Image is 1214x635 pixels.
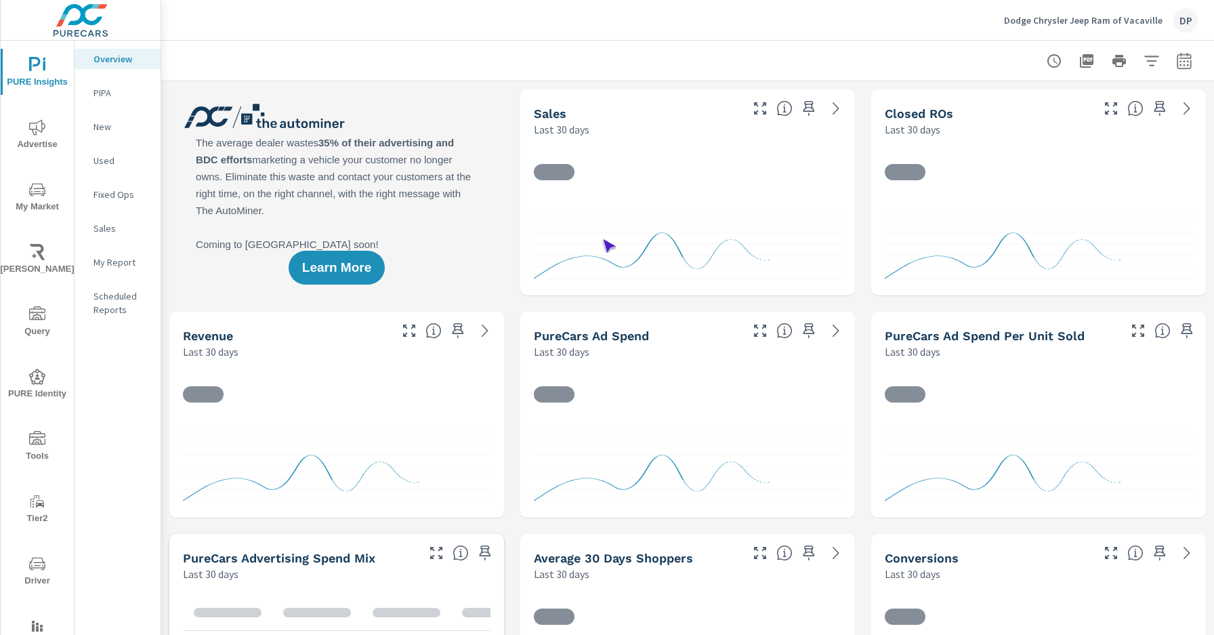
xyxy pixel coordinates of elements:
h5: PureCars Advertising Spend Mix [183,551,375,565]
p: Last 30 days [885,344,940,360]
p: Sales [93,222,150,235]
span: Number of vehicles sold by the dealership over the selected date range. [Source: This data is sou... [776,100,793,117]
p: Last 30 days [885,121,940,138]
span: Total sales revenue over the selected date range. [Source: This data is sourced from the dealer’s... [425,323,442,339]
div: Used [75,150,161,171]
div: DP [1173,8,1198,33]
h5: PureCars Ad Spend [534,329,649,343]
span: Save this to your personalized report [447,320,469,342]
p: Scheduled Reports [93,289,150,316]
p: Fixed Ops [93,188,150,201]
p: Overview [93,52,150,66]
p: Last 30 days [183,566,238,582]
p: Last 30 days [534,344,589,360]
span: Tools [5,431,70,464]
p: Used [93,154,150,167]
a: See more details in report [825,542,847,564]
button: Apply Filters [1138,47,1165,75]
span: Query [5,306,70,340]
h5: Sales [534,106,566,121]
span: A rolling 30 day total of daily Shoppers on the dealership website, averaged over the selected da... [776,545,793,561]
button: Learn More [289,251,385,285]
span: Save this to your personalized report [474,542,496,564]
span: Save this to your personalized report [798,320,820,342]
div: Fixed Ops [75,184,161,205]
p: Last 30 days [183,344,238,360]
span: Number of Repair Orders Closed by the selected dealership group over the selected time range. [So... [1127,100,1144,117]
button: Make Fullscreen [749,320,771,342]
p: PIPA [93,86,150,100]
div: New [75,117,161,137]
p: Last 30 days [885,566,940,582]
span: Average cost of advertising per each vehicle sold at the dealer over the selected date range. The... [1154,323,1171,339]
span: Save this to your personalized report [1149,98,1171,119]
span: Driver [5,556,70,589]
span: Learn More [302,262,371,274]
a: See more details in report [1176,98,1198,119]
div: My Report [75,252,161,272]
span: This table looks at how you compare to the amount of budget you spend per channel as opposed to y... [453,545,469,561]
div: PIPA [75,83,161,103]
p: Last 30 days [534,121,589,138]
span: The number of dealer-specified goals completed by a visitor. [Source: This data is provided by th... [1127,545,1144,561]
p: Last 30 days [534,566,589,582]
button: Select Date Range [1171,47,1198,75]
span: Save this to your personalized report [798,542,820,564]
span: Save this to your personalized report [1149,542,1171,564]
span: PURE Identity [5,369,70,402]
button: Make Fullscreen [1100,542,1122,564]
button: Make Fullscreen [1100,98,1122,119]
a: See more details in report [825,320,847,342]
h5: Closed ROs [885,106,953,121]
a: See more details in report [474,320,496,342]
p: New [93,120,150,134]
span: [PERSON_NAME] [5,244,70,277]
span: Total cost of media for all PureCars channels for the selected dealership group over the selected... [776,323,793,339]
button: Make Fullscreen [425,542,447,564]
button: Print Report [1106,47,1133,75]
h5: PureCars Ad Spend Per Unit Sold [885,329,1085,343]
span: PURE Insights [5,57,70,90]
h5: Conversions [885,551,959,565]
p: My Report [93,255,150,269]
div: Sales [75,218,161,239]
button: Make Fullscreen [749,542,771,564]
div: Overview [75,49,161,69]
button: Make Fullscreen [1127,320,1149,342]
a: See more details in report [825,98,847,119]
p: Dodge Chrysler Jeep Ram of Vacaville [1004,14,1163,26]
span: Save this to your personalized report [1176,320,1198,342]
div: Scheduled Reports [75,286,161,320]
button: Make Fullscreen [398,320,420,342]
span: Advertise [5,119,70,152]
h5: Average 30 Days Shoppers [534,551,693,565]
a: See more details in report [1176,542,1198,564]
span: My Market [5,182,70,215]
button: "Export Report to PDF" [1073,47,1100,75]
button: Make Fullscreen [749,98,771,119]
span: Tier2 [5,493,70,527]
h5: Revenue [183,329,233,343]
span: Save this to your personalized report [798,98,820,119]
